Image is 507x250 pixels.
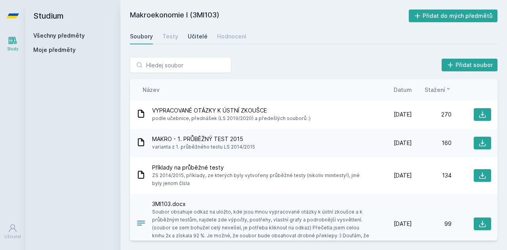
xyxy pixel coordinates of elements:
div: 99 [412,220,452,228]
a: Soubory [130,29,153,44]
div: 160 [412,139,452,147]
div: Testy [162,32,178,40]
button: Přidat do mých předmětů [409,10,498,22]
a: Study [2,32,24,56]
div: Study [7,46,19,52]
div: Soubory [130,32,153,40]
div: DOCX [136,218,146,230]
div: 270 [412,111,452,118]
span: [DATE] [394,172,412,179]
h2: Makroekonomie I (3MI103) [130,10,409,22]
a: Všechny předměty [33,32,85,39]
span: Moje předměty [33,46,76,54]
span: VYPRACOVANÉ OTÁZKY K ÚSTNÍ ZKOUŠCE [152,107,311,115]
button: Stažení [425,86,452,94]
span: Příklady na průběžné testy [152,164,369,172]
a: Testy [162,29,178,44]
span: [DATE] [394,220,412,228]
span: [DATE] [394,111,412,118]
a: Hodnocení [217,29,246,44]
span: Stažení [425,86,445,94]
button: Název [143,86,160,94]
a: Uživatel [2,219,24,244]
div: Učitelé [188,32,208,40]
span: 3MI103.docx [152,200,369,208]
div: Hodnocení [217,32,246,40]
button: Datum [394,86,412,94]
a: Učitelé [188,29,208,44]
span: ZS 2014/2015, příklady, ze kterých byly vytvořeny průběžné testy (nikoliv minitesty!), jiné byly ... [152,172,369,187]
span: Soubor obsahuje odkaz na uložto, kde jsou mnou vypracované otázky k ústní zkoušce a k průběžným t... [152,208,369,248]
span: podle učebnice, přednášek (LS 2019/2020) a předešlých souborů :) [152,115,311,122]
input: Hledej soubor [130,57,231,73]
span: MAKRO - 1. PRŮBĚŽNÝ TEST 2015 [152,135,255,143]
button: Přidat soubor [442,59,498,71]
div: Uživatel [4,234,21,240]
span: varianta z 1. průběžného testu LS 2014/2015 [152,143,255,151]
span: [DATE] [394,139,412,147]
div: 134 [412,172,452,179]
